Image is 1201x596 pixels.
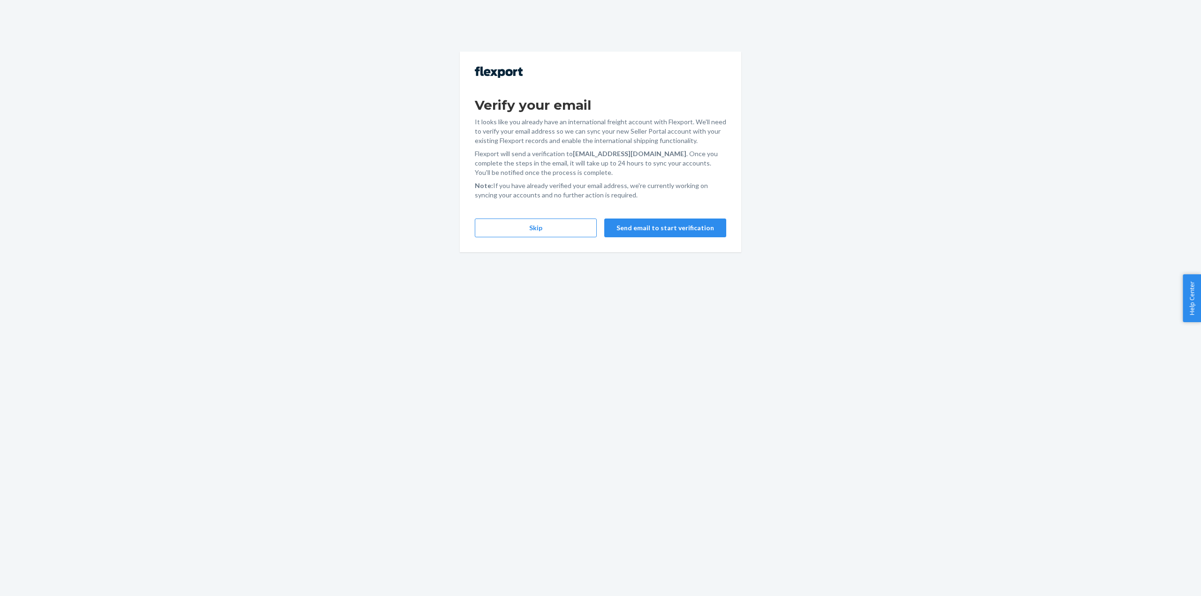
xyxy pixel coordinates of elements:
[1183,274,1201,322] button: Help Center
[475,97,726,113] h1: Verify your email
[475,117,726,145] p: It looks like you already have an international freight account with Flexport. We'll need to veri...
[475,67,523,78] img: Flexport logo
[475,219,597,237] button: Skip
[604,219,726,237] button: Send email to start verification
[475,181,493,189] strong: Note:
[573,150,686,158] strong: [EMAIL_ADDRESS][DOMAIN_NAME]
[475,149,726,177] p: Flexport will send a verification to . Once you complete the steps in the email, it will take up ...
[475,181,726,200] p: If you have already verified your email address, we're currently working on syncing your accounts...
